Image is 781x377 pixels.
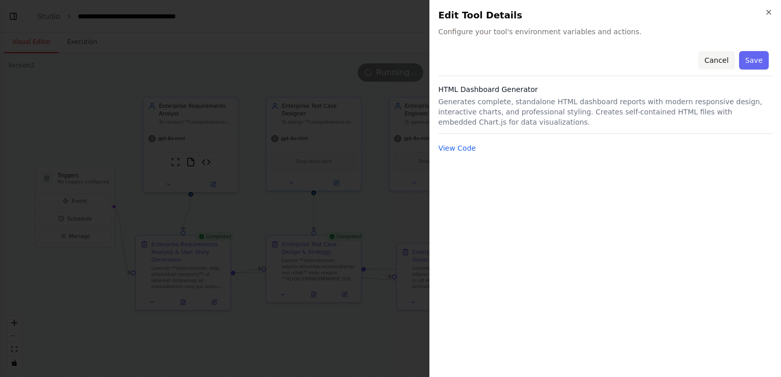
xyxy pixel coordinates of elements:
[438,8,773,22] h2: Edit Tool Details
[438,97,773,127] p: Generates complete, standalone HTML dashboard reports with modern responsive design, interactive ...
[739,51,769,69] button: Save
[698,51,734,69] button: Cancel
[438,84,773,95] h3: HTML Dashboard Generator
[438,143,476,153] button: View Code
[438,27,773,37] span: Configure your tool's environment variables and actions.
